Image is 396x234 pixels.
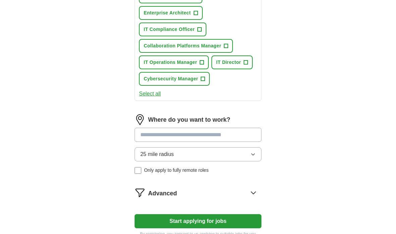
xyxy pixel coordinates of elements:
button: Start applying for jobs [135,214,261,228]
img: filter [135,187,145,198]
button: IT Operations Manager [139,55,209,69]
span: IT Operations Manager [144,59,197,66]
label: Where do you want to work? [148,115,230,124]
img: location.png [135,114,145,125]
span: Cybersecurity Manager [144,75,198,82]
button: 25 mile radius [135,147,261,161]
span: 25 mile radius [140,150,174,158]
button: IT Director [211,55,253,69]
button: Enterprise Architect [139,6,202,20]
span: Advanced [148,189,177,198]
span: IT Director [216,59,241,66]
span: Enterprise Architect [144,9,191,16]
button: Collaboration Platforms Manager [139,39,233,53]
button: IT Compliance Officer [139,23,206,36]
button: Cybersecurity Manager [139,72,210,86]
button: Select all [139,90,161,98]
span: IT Compliance Officer [144,26,195,33]
input: Only apply to fully remote roles [135,167,141,174]
span: Only apply to fully remote roles [144,167,208,174]
span: Collaboration Platforms Manager [144,42,221,49]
